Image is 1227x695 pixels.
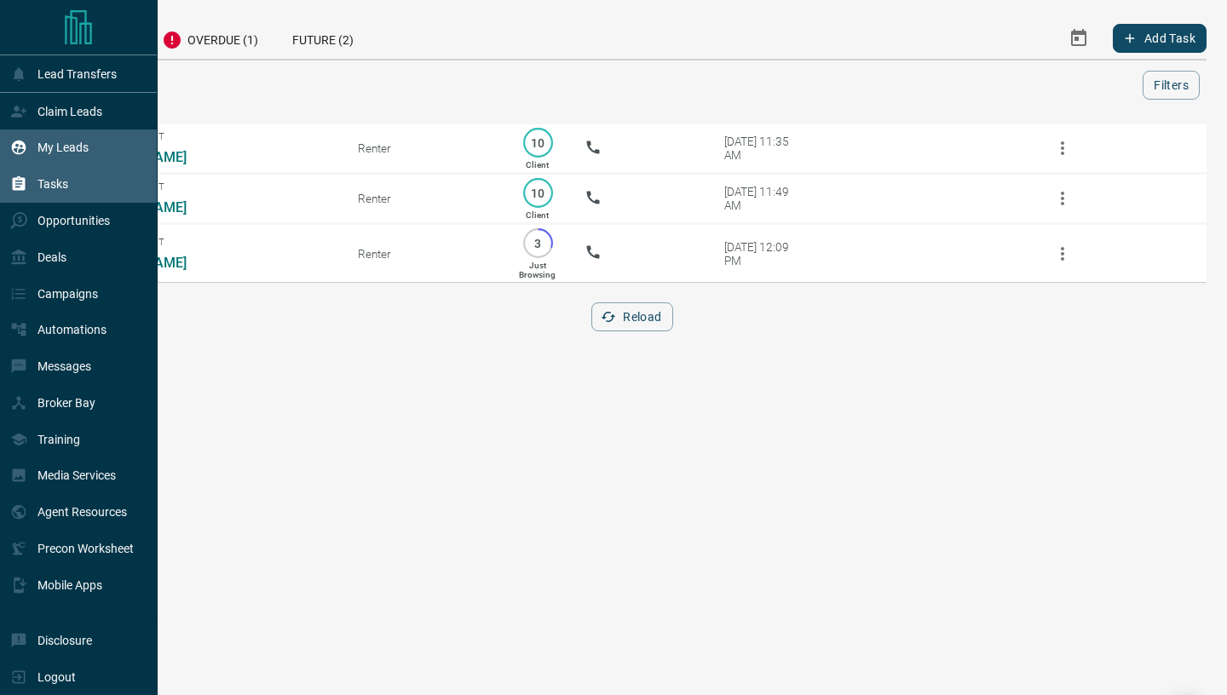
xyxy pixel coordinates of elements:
[724,240,797,267] div: [DATE] 12:09 PM
[724,135,797,162] div: [DATE] 11:35 AM
[145,17,275,59] div: Overdue (1)
[532,136,544,149] p: 10
[358,192,490,205] div: Renter
[532,187,544,199] p: 10
[358,141,490,155] div: Renter
[358,247,490,261] div: Renter
[532,237,544,250] p: 3
[84,237,332,248] span: Viewing Request
[591,302,672,331] button: Reload
[519,261,556,279] p: Just Browsing
[1058,18,1099,59] button: Select Date Range
[84,131,332,142] span: Viewing Request
[724,185,797,212] div: [DATE] 11:49 AM
[1143,71,1200,100] button: Filters
[526,210,549,220] p: Client
[275,17,371,59] div: Future (2)
[526,160,549,169] p: Client
[84,181,332,192] span: Viewing Request
[1113,24,1207,53] button: Add Task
